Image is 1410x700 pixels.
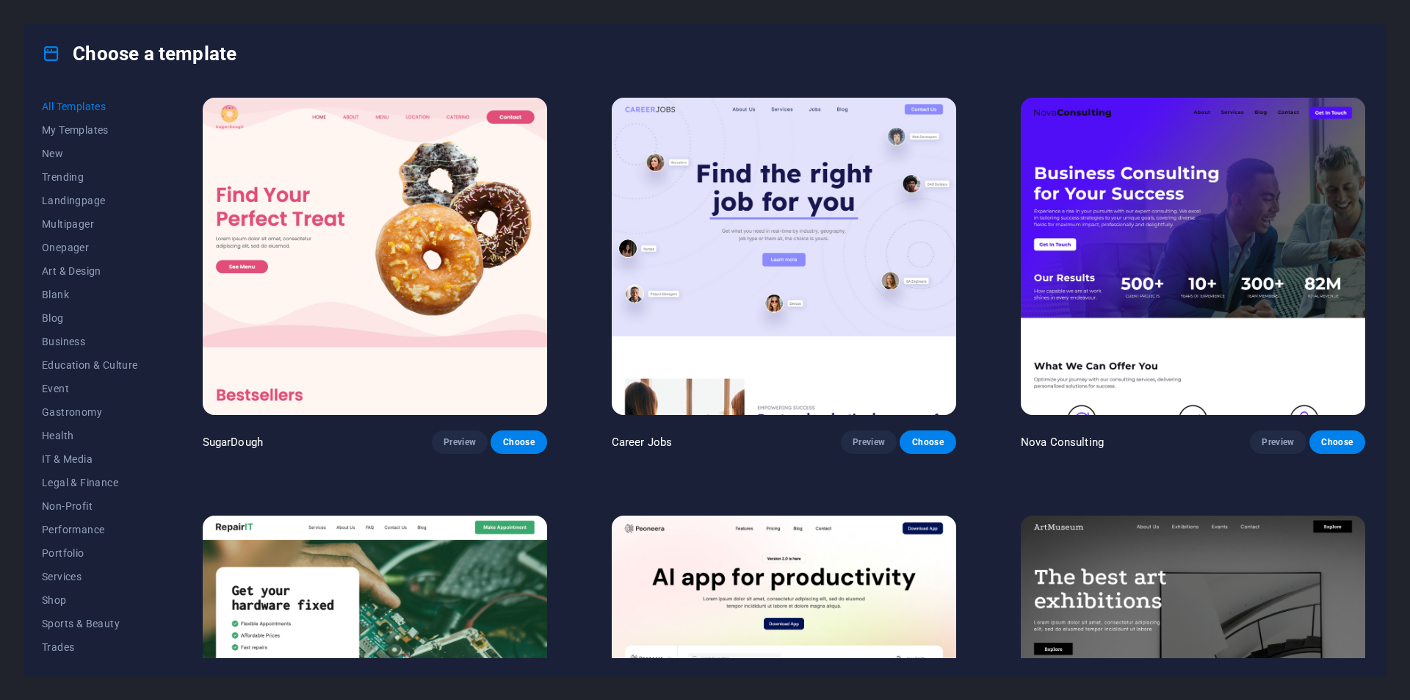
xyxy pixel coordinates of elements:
span: Shop [42,594,138,606]
span: Preview [1262,436,1294,448]
button: IT & Media [42,447,138,471]
span: Trending [42,171,138,183]
span: Health [42,430,138,441]
button: Shop [42,588,138,612]
span: IT & Media [42,453,138,465]
button: Preview [1250,430,1306,454]
p: Nova Consulting [1021,435,1104,450]
button: Preview [432,430,488,454]
button: Landingpage [42,189,138,212]
button: Services [42,565,138,588]
img: SugarDough [203,98,547,415]
p: SugarDough [203,435,263,450]
button: Legal & Finance [42,471,138,494]
button: Choose [1309,430,1365,454]
span: Choose [502,436,535,448]
p: Career Jobs [612,435,673,450]
button: New [42,142,138,165]
button: Health [42,424,138,447]
button: Gastronomy [42,400,138,424]
span: Choose [911,436,944,448]
img: Career Jobs [612,98,956,415]
button: Multipager [42,212,138,236]
span: Preview [444,436,476,448]
button: Preview [841,430,897,454]
span: Landingpage [42,195,138,206]
span: Onepager [42,242,138,253]
button: Blank [42,283,138,306]
button: Blog [42,306,138,330]
button: My Templates [42,118,138,142]
span: Trades [42,641,138,653]
span: Portfolio [42,547,138,559]
span: New [42,148,138,159]
span: Sports & Beauty [42,618,138,629]
button: Non-Profit [42,494,138,518]
span: Event [42,383,138,394]
span: Choose [1321,436,1353,448]
button: Art & Design [42,259,138,283]
button: Choose [491,430,546,454]
button: Business [42,330,138,353]
span: Preview [853,436,885,448]
button: Sports & Beauty [42,612,138,635]
span: Multipager [42,218,138,230]
button: Choose [900,430,955,454]
button: Education & Culture [42,353,138,377]
img: Nova Consulting [1021,98,1365,415]
button: Performance [42,518,138,541]
span: Art & Design [42,265,138,277]
span: Legal & Finance [42,477,138,488]
span: Services [42,571,138,582]
span: Performance [42,524,138,535]
button: Trades [42,635,138,659]
span: Education & Culture [42,359,138,371]
button: Trending [42,165,138,189]
button: Portfolio [42,541,138,565]
span: Gastronomy [42,406,138,418]
span: Blog [42,312,138,324]
span: All Templates [42,101,138,112]
button: Event [42,377,138,400]
h4: Choose a template [42,42,236,65]
span: Blank [42,289,138,300]
span: My Templates [42,124,138,136]
button: All Templates [42,95,138,118]
button: Onepager [42,236,138,259]
span: Business [42,336,138,347]
span: Non-Profit [42,500,138,512]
